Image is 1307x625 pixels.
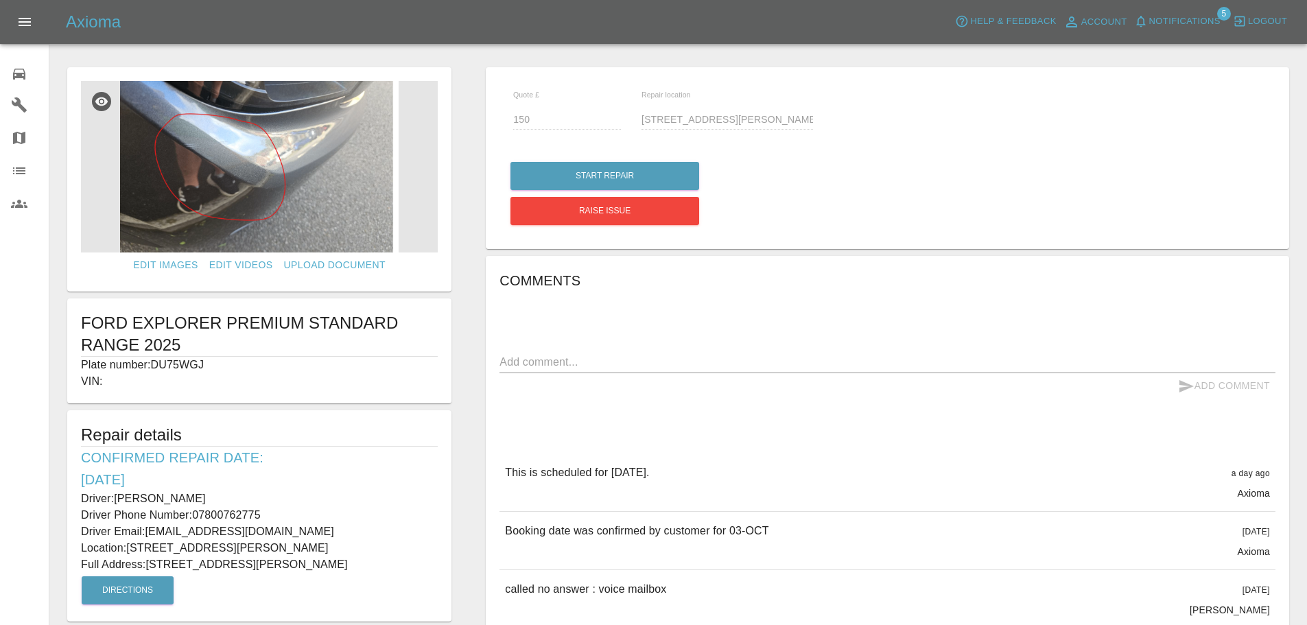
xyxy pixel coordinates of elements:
[513,91,539,99] span: Quote £
[204,252,279,278] a: Edit Videos
[505,464,649,481] p: This is scheduled for [DATE].
[66,11,121,33] h5: Axioma
[499,270,1275,292] h6: Comments
[1217,7,1231,21] span: 5
[1081,14,1127,30] span: Account
[1060,11,1131,33] a: Account
[1248,14,1287,30] span: Logout
[1232,469,1270,478] span: a day ago
[81,312,438,356] h1: FORD EXPLORER PREMIUM STANDARD RANGE 2025
[505,581,666,598] p: called no answer : voice mailbox
[81,507,438,523] p: Driver Phone Number: 07800762775
[279,252,391,278] a: Upload Document
[81,491,438,507] p: Driver: [PERSON_NAME]
[1131,11,1224,32] button: Notifications
[81,81,438,252] img: d6e8d510-5ee8-41a1-86cf-b9fb6df8ec54
[8,5,41,38] button: Open drawer
[1237,545,1270,558] p: Axioma
[970,14,1056,30] span: Help & Feedback
[81,447,438,491] h6: Confirmed Repair Date: [DATE]
[81,424,438,446] h5: Repair details
[505,523,768,539] p: Booking date was confirmed by customer for 03-OCT
[510,162,699,190] button: Start Repair
[1229,11,1291,32] button: Logout
[81,373,438,390] p: VIN:
[81,540,438,556] p: Location: [STREET_ADDRESS][PERSON_NAME]
[81,523,438,540] p: Driver Email: [EMAIL_ADDRESS][DOMAIN_NAME]
[81,357,438,373] p: Plate number: DU75WGJ
[1190,603,1270,617] p: [PERSON_NAME]
[1237,486,1270,500] p: Axioma
[128,252,203,278] a: Edit Images
[952,11,1059,32] button: Help & Feedback
[1149,14,1221,30] span: Notifications
[81,556,438,573] p: Full Address: [STREET_ADDRESS][PERSON_NAME]
[82,576,174,604] button: Directions
[641,91,691,99] span: Repair location
[1243,527,1270,536] span: [DATE]
[1243,585,1270,595] span: [DATE]
[510,197,699,225] button: Raise issue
